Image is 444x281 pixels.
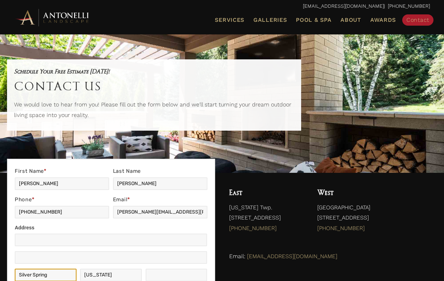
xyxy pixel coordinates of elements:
a: Services [212,15,247,25]
h4: West [317,187,430,199]
a: [EMAIL_ADDRESS][DOMAIN_NAME] [247,253,337,260]
a: Contact [402,14,433,26]
h1: Contact Us [14,76,294,96]
span: Contact [406,17,429,23]
label: Last Name [113,166,207,177]
h5: Schedule Your Free Estimate [DATE]! [14,66,294,76]
span: Awards [370,17,396,23]
p: [GEOGRAPHIC_DATA] [STREET_ADDRESS] [317,202,430,237]
a: [EMAIL_ADDRESS][DOMAIN_NAME] [303,3,384,9]
a: Awards [367,15,399,25]
span: About [340,17,361,23]
p: We would love to hear from you! Please fill out the form below and we'll start turning your dream... [14,99,294,124]
img: Antonelli Horizontal Logo [14,8,91,27]
label: Phone [15,195,109,206]
label: Email [113,195,207,206]
label: First Name [15,166,109,177]
a: About [338,15,364,25]
div: Address [15,223,207,234]
p: | [PHONE_NUMBER] [14,2,430,11]
a: Pool & Spa [293,15,334,25]
span: Pool & Spa [296,17,331,23]
h4: East [229,187,303,199]
span: Email: [229,253,245,260]
p: [US_STATE] Twp. [STREET_ADDRESS] [229,202,303,237]
a: [PHONE_NUMBER] [229,225,277,231]
a: [PHONE_NUMBER] [317,225,365,231]
a: Galleries [251,15,290,25]
span: Services [215,17,244,23]
span: Galleries [253,17,287,23]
